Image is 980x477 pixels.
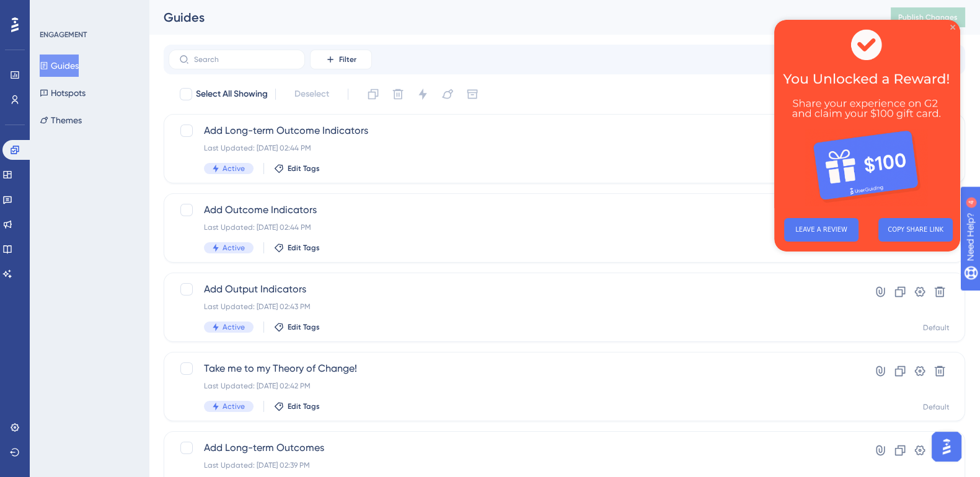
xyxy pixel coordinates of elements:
button: Hotspots [40,82,86,104]
span: Edit Tags [288,164,320,173]
div: Last Updated: [DATE] 02:44 PM [204,222,826,232]
span: Active [223,322,245,332]
span: Need Help? [29,3,77,18]
button: Filter [310,50,372,69]
span: Select All Showing [196,87,268,102]
button: COPY SHARE LINK [104,198,179,222]
span: Filter [339,55,356,64]
div: Default [923,323,950,333]
span: Edit Tags [288,322,320,332]
span: Active [223,164,245,173]
div: Default [923,402,950,412]
span: Active [223,243,245,253]
div: 4 [86,6,90,16]
span: Take me to my Theory of Change! [204,361,826,376]
button: LEAVE A REVIEW [10,198,84,222]
button: Themes [40,109,82,131]
button: Edit Tags [274,164,320,173]
button: Edit Tags [274,401,320,411]
button: Publish Changes [891,7,965,27]
div: Close Preview [176,5,181,10]
iframe: UserGuiding AI Assistant Launcher [928,428,965,465]
span: Active [223,401,245,411]
div: Last Updated: [DATE] 02:43 PM [204,302,826,312]
input: Search [194,55,294,64]
span: Add Output Indicators [204,282,826,297]
button: Edit Tags [274,243,320,253]
span: Add Long-term Outcome Indicators [204,123,826,138]
span: Add Outcome Indicators [204,203,826,217]
div: Guides [164,9,860,26]
span: Edit Tags [288,401,320,411]
span: Edit Tags [288,243,320,253]
div: Last Updated: [DATE] 02:44 PM [204,143,826,153]
button: Deselect [283,83,340,105]
button: Edit Tags [274,322,320,332]
button: Guides [40,55,79,77]
div: ENGAGEMENT [40,30,87,40]
div: Last Updated: [DATE] 02:42 PM [204,381,826,391]
span: Publish Changes [898,12,958,22]
div: Last Updated: [DATE] 02:39 PM [204,460,826,470]
span: Add Long-term Outcomes [204,440,826,455]
span: Deselect [294,87,329,102]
